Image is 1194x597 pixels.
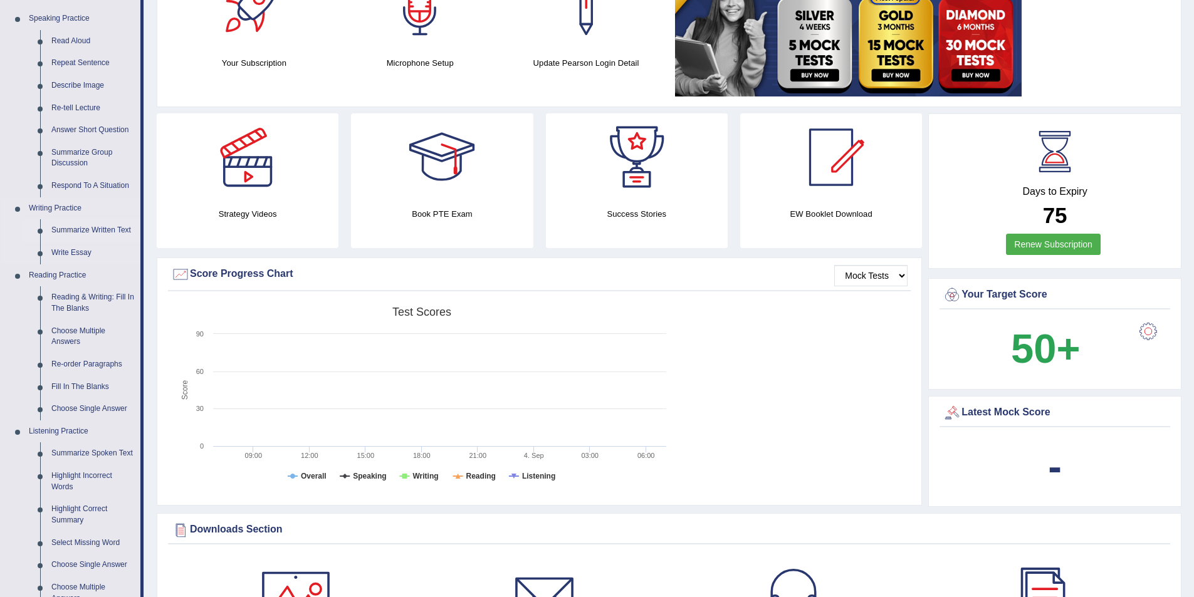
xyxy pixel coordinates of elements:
a: Read Aloud [46,30,140,53]
a: Respond To A Situation [46,175,140,197]
a: Select Missing Word [46,532,140,554]
a: Listening Practice [23,420,140,443]
h4: Update Pearson Login Detail [510,56,663,70]
text: 60 [196,368,204,375]
b: 50+ [1011,326,1080,371]
a: Summarize Spoken Text [46,442,140,465]
text: 21:00 [469,452,486,459]
div: Downloads Section [171,521,1167,539]
h4: Your Subscription [177,56,331,70]
a: Re-tell Lecture [46,97,140,120]
a: Answer Short Question [46,119,140,142]
h4: Success Stories [546,207,728,221]
a: Highlight Correct Summary [46,498,140,531]
tspan: Test scores [392,306,451,318]
tspan: Overall [301,472,327,480]
h4: Book PTE Exam [351,207,533,221]
a: Reading Practice [23,264,140,287]
text: 03:00 [581,452,599,459]
text: 06:00 [637,452,655,459]
text: 90 [196,330,204,338]
h4: Strategy Videos [157,207,338,221]
a: Choose Multiple Answers [46,320,140,353]
a: Speaking Practice [23,8,140,30]
div: Your Target Score [943,286,1167,304]
tspan: Score [181,380,189,400]
text: 09:00 [245,452,263,459]
h4: Days to Expiry [943,186,1167,197]
a: Repeat Sentence [46,52,140,75]
a: Summarize Written Text [46,219,140,242]
div: Latest Mock Score [943,403,1167,422]
a: Summarize Group Discussion [46,142,140,175]
a: Fill In The Blanks [46,376,140,398]
a: Re-order Paragraphs [46,353,140,376]
text: 18:00 [413,452,431,459]
div: Score Progress Chart [171,265,908,284]
a: Describe Image [46,75,140,97]
tspan: 4. Sep [524,452,544,459]
a: Write Essay [46,242,140,264]
text: 15:00 [357,452,375,459]
b: 75 [1043,203,1067,227]
h4: EW Booklet Download [740,207,922,221]
tspan: Reading [466,472,496,480]
text: 30 [196,405,204,412]
b: - [1048,444,1062,489]
tspan: Speaking [353,472,386,480]
a: Reading & Writing: Fill In The Blanks [46,286,140,319]
tspan: Writing [412,472,438,480]
a: Writing Practice [23,197,140,220]
a: Choose Single Answer [46,398,140,420]
text: 0 [200,442,204,450]
tspan: Listening [522,472,555,480]
a: Choose Single Answer [46,554,140,576]
text: 12:00 [301,452,318,459]
a: Renew Subscription [1006,234,1101,255]
a: Highlight Incorrect Words [46,465,140,498]
h4: Microphone Setup [343,56,497,70]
